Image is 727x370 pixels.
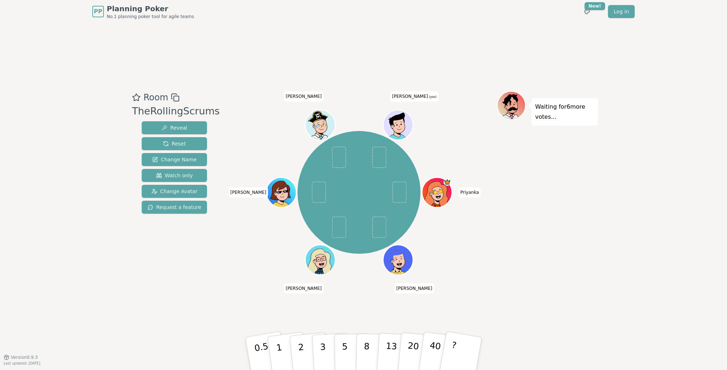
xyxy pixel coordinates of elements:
span: Click to change your name [229,187,268,197]
span: PP [94,7,102,16]
span: Click to change your name [284,91,323,101]
span: Version 0.9.3 [11,354,38,360]
div: New! [585,2,605,10]
a: PPPlanning PokerNo.1 planning poker tool for agile teams [92,4,194,19]
span: Click to change your name [459,187,481,197]
span: Watch only [156,172,193,179]
button: Click to change your avatar [384,111,412,139]
span: Change Name [152,156,197,163]
span: No.1 planning poker tool for agile teams [107,14,194,19]
button: Reveal [142,121,207,134]
span: Request a feature [147,204,201,211]
p: Waiting for 6 more votes... [535,102,594,122]
button: Version0.9.3 [4,354,38,360]
div: TheRollingScrums [132,104,220,119]
button: Change Avatar [142,185,207,198]
button: Change Name [142,153,207,166]
button: Reset [142,137,207,150]
span: Planning Poker [107,4,194,14]
button: Add as favourite [132,91,141,104]
span: Last updated: [DATE] [4,361,40,365]
span: Change Avatar [151,188,198,195]
span: Click to change your name [395,283,434,293]
button: Watch only [142,169,207,182]
span: Reset [163,140,186,147]
span: Priyanka is the host [444,178,451,186]
button: Request a feature [142,201,207,214]
span: Reveal [162,124,187,131]
span: Room [144,91,168,104]
span: (you) [428,95,437,99]
button: New! [581,5,594,18]
span: Click to change your name [284,283,323,293]
a: Log in [608,5,635,18]
span: Click to change your name [390,91,438,101]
